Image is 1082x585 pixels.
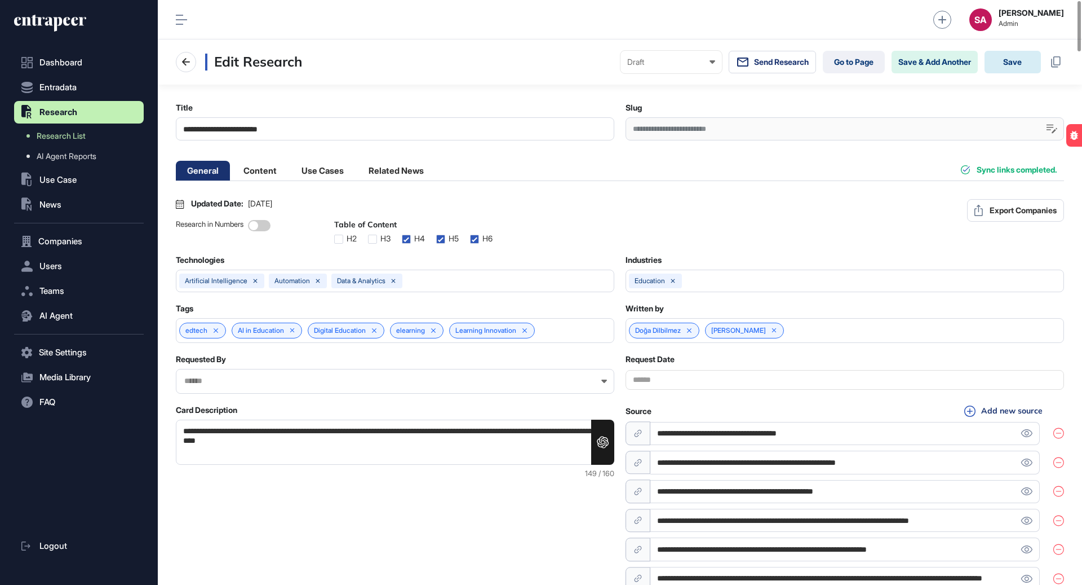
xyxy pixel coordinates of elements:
[14,255,144,278] button: Users
[20,146,144,166] a: AI Agent Reports
[969,8,992,31] button: SA
[176,103,193,112] label: Title
[380,234,391,243] div: H3
[729,51,816,73] button: Send Research
[954,159,1064,181] div: Sync links completed.
[176,469,614,478] div: 149 / 160
[14,280,144,302] button: Teams
[961,405,1046,417] button: Add new source
[290,161,355,181] li: Use Cases
[414,234,425,243] div: H4
[191,199,272,208] div: Updated Date:
[823,51,885,73] a: Go to Page
[626,270,1064,292] button: education
[635,327,681,335] a: Doğa Dilbilmez
[314,327,366,335] span: Digital Education
[357,161,435,181] li: Related News
[274,277,310,285] div: automation
[626,256,662,265] label: Industries
[967,199,1064,222] button: Export Companies
[482,234,493,243] div: H6
[449,234,459,243] div: H5
[176,161,230,181] li: General
[334,220,493,230] div: Table of Content
[14,169,144,191] button: Use Case
[20,126,144,146] a: Research List
[37,152,96,161] span: AI Agent Reports
[14,51,144,74] a: Dashboard
[39,398,55,407] span: FAQ
[14,366,144,389] button: Media Library
[396,327,425,335] span: elearning
[39,83,77,92] span: Entradata
[39,373,91,382] span: Media Library
[626,407,651,416] label: Source
[238,327,284,335] span: AI in Education
[14,193,144,216] button: News
[14,305,144,327] button: AI Agent
[205,54,302,71] h3: Edit Research
[337,277,385,285] div: data & analytics
[39,58,82,67] span: Dashboard
[14,391,144,414] button: FAQ
[635,277,665,285] div: education
[999,20,1064,28] span: Admin
[711,327,766,335] a: [PERSON_NAME]
[626,355,675,364] label: Request Date
[185,277,247,285] div: artificial intelligence
[14,101,144,124] button: Research
[892,51,978,73] button: Save & Add Another
[176,256,224,265] label: Technologies
[14,76,144,99] button: Entradata
[985,51,1041,73] button: Save
[39,108,77,117] span: Research
[999,8,1064,17] strong: [PERSON_NAME]
[14,341,144,364] button: Site Settings
[248,199,272,208] span: [DATE]
[39,262,62,271] span: Users
[185,327,207,335] span: edtech
[39,175,77,184] span: Use Case
[455,327,516,335] span: Learning Innovation
[627,58,715,67] div: Draft
[626,103,642,112] label: Slug
[347,234,357,243] div: H2
[39,348,87,357] span: Site Settings
[14,535,144,557] a: Logout
[14,230,144,253] button: Companies
[39,287,64,296] span: Teams
[39,542,67,551] span: Logout
[176,355,226,364] label: Requested By
[626,370,1064,390] input: Datepicker input
[232,161,288,181] li: Content
[38,237,82,246] span: Companies
[39,311,73,320] span: AI Agent
[176,220,243,244] div: Research in Numbers
[39,200,61,209] span: News
[176,270,614,292] button: artificial intelligenceautomationdata & analytics
[626,304,664,313] label: Written by
[754,58,809,67] span: Send Research
[37,131,86,140] span: Research List
[176,304,193,313] label: Tags
[176,406,237,415] label: Card Description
